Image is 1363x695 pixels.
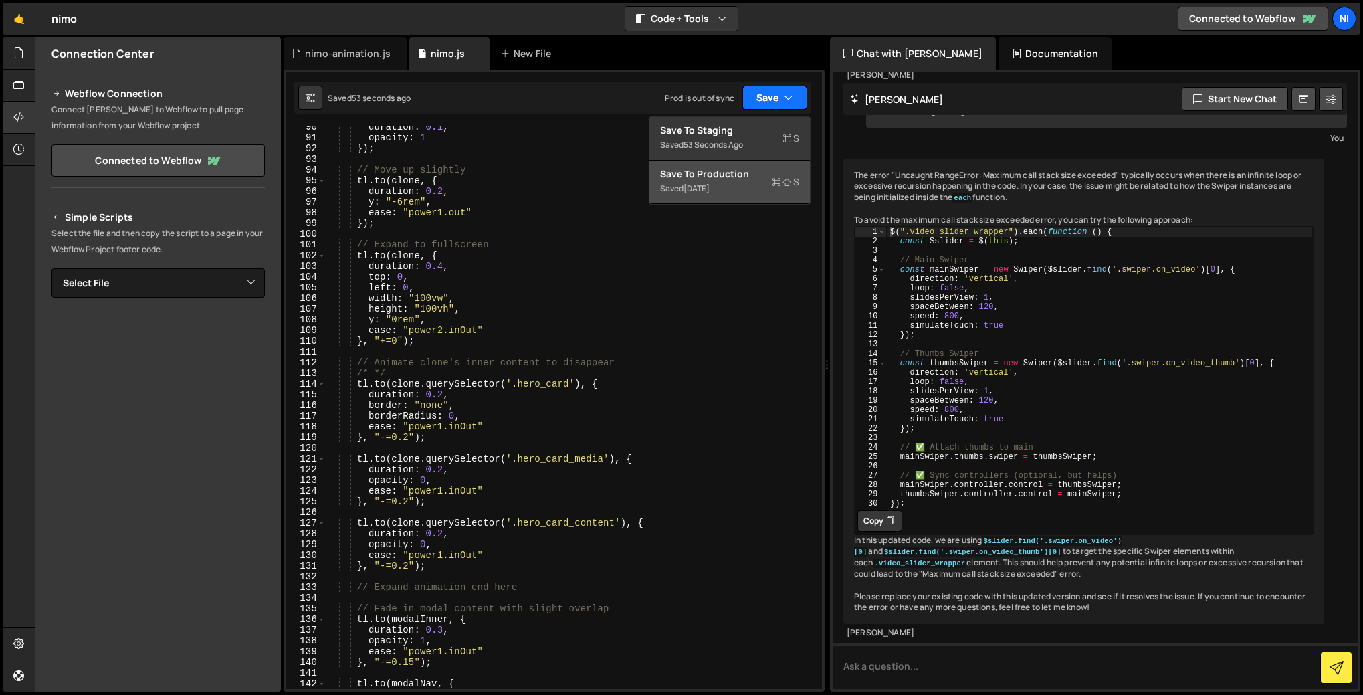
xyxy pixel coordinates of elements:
button: Copy [857,510,902,532]
div: 22 [855,424,886,433]
div: 6 [855,274,886,284]
div: 5 [855,265,886,274]
code: each [952,193,972,203]
div: 91 [286,132,326,143]
p: Connect [PERSON_NAME] to Webflow to pull page information from your Webflow project [51,102,265,134]
iframe: YouTube video player [51,320,266,440]
div: 120 [286,443,326,454]
div: 100 [286,229,326,239]
h2: Webflow Connection [51,86,265,102]
div: 107 [286,304,326,314]
div: 121 [286,454,326,464]
div: 138 [286,635,326,646]
div: 21 [855,415,886,424]
div: 131 [286,561,326,571]
div: 30 [855,499,886,508]
div: 134 [286,593,326,603]
div: 140 [286,657,326,668]
div: 105 [286,282,326,293]
span: S [772,175,799,189]
div: 23 [855,433,886,443]
div: 19 [855,396,886,405]
div: 13 [855,340,886,349]
div: 28 [855,480,886,490]
div: 129 [286,539,326,550]
div: 133 [286,582,326,593]
div: 123 [286,475,326,486]
div: 126 [286,507,326,518]
div: 136 [286,614,326,625]
div: 109 [286,325,326,336]
div: 106 [286,293,326,304]
div: 53 seconds ago [684,139,743,151]
div: 18 [855,387,886,396]
div: Code + Tools [649,116,811,205]
div: 101 [286,239,326,250]
div: 124 [286,486,326,496]
div: 115 [286,389,326,400]
div: 26 [855,462,886,471]
div: 96 [286,186,326,197]
div: 2 [855,237,886,246]
div: 117 [286,411,326,421]
div: 125 [286,496,326,507]
div: nimo [51,11,78,27]
div: 103 [286,261,326,272]
div: nimo.js [431,47,465,60]
div: 116 [286,400,326,411]
div: 29 [855,490,886,499]
a: Connected to Webflow [51,144,265,177]
code: .video_slider_wrapper [873,559,967,568]
div: 17 [855,377,886,387]
div: Saved [660,137,799,153]
div: [PERSON_NAME] [847,627,1321,639]
div: [DATE] [684,183,710,194]
div: 113 [286,368,326,379]
div: 119 [286,432,326,443]
div: 11 [855,321,886,330]
div: 9 [855,302,886,312]
div: Save to Staging [660,124,799,137]
div: Documentation [999,37,1112,70]
button: Save to StagingS Saved53 seconds ago [649,117,810,161]
div: 7 [855,284,886,293]
div: nimo-animation.js [305,47,391,60]
div: [PERSON_NAME] [847,70,1321,81]
div: 111 [286,346,326,357]
button: Code + Tools [625,7,738,31]
div: The error "Uncaught RangeError: Maximum call stack size exceeded" typically occurs when there is ... [843,159,1324,625]
div: 108 [286,314,326,325]
code: $slider.find('.swiper.on_video')[0] [854,536,1122,557]
div: 118 [286,421,326,432]
div: 128 [286,528,326,539]
div: 93 [286,154,326,165]
h2: Simple Scripts [51,209,265,225]
a: ni [1332,7,1356,31]
div: 137 [286,625,326,635]
div: 14 [855,349,886,359]
div: 27 [855,471,886,480]
div: 102 [286,250,326,261]
button: Save [742,86,807,110]
div: 97 [286,197,326,207]
a: 🤙 [3,3,35,35]
div: New File [500,47,556,60]
div: 4 [855,256,886,265]
div: 8 [855,293,886,302]
button: Save to ProductionS Saved[DATE] [649,161,810,204]
div: You [869,131,1344,145]
div: Saved [660,181,799,197]
div: 94 [286,165,326,175]
div: 10 [855,312,886,321]
div: 130 [286,550,326,561]
div: 122 [286,464,326,475]
iframe: YouTube video player [51,449,266,569]
div: Prod is out of sync [665,92,734,104]
div: 110 [286,336,326,346]
a: Connected to Webflow [1178,7,1328,31]
div: 99 [286,218,326,229]
span: S [782,132,799,145]
div: 127 [286,518,326,528]
div: 90 [286,122,326,132]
